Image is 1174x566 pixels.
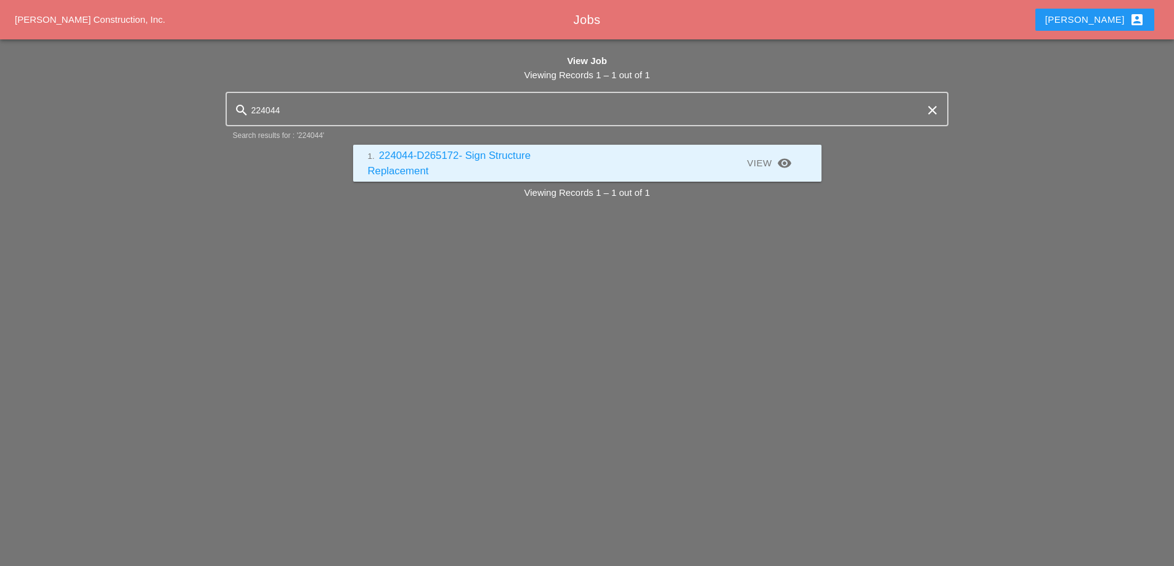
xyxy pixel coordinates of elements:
a: [PERSON_NAME] Construction, Inc. [15,14,165,25]
button: [PERSON_NAME] [1035,9,1154,31]
i: visibility [777,156,792,171]
div: View [747,156,791,171]
i: account_box [1130,12,1144,27]
small: 1. [368,152,375,161]
a: 1.224044-D265172- Sign Structure ReplacementView [353,145,821,182]
div: Search results for : '224044' [233,131,942,140]
span: Jobs [574,13,601,26]
a: 1.224044-D265172- Sign Structure Replacement [368,150,531,177]
i: search [234,103,249,118]
div: [PERSON_NAME] [1045,12,1144,27]
input: Search Jobs by Job Name [251,100,923,120]
a: View [737,152,801,174]
i: clear [925,103,940,118]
